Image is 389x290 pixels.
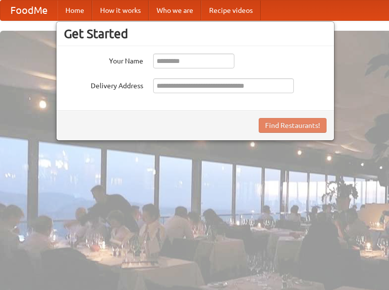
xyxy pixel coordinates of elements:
[259,118,327,133] button: Find Restaurants!
[57,0,92,20] a: Home
[92,0,149,20] a: How it works
[64,78,143,91] label: Delivery Address
[149,0,201,20] a: Who we are
[64,54,143,66] label: Your Name
[0,0,57,20] a: FoodMe
[64,26,327,41] h3: Get Started
[201,0,261,20] a: Recipe videos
